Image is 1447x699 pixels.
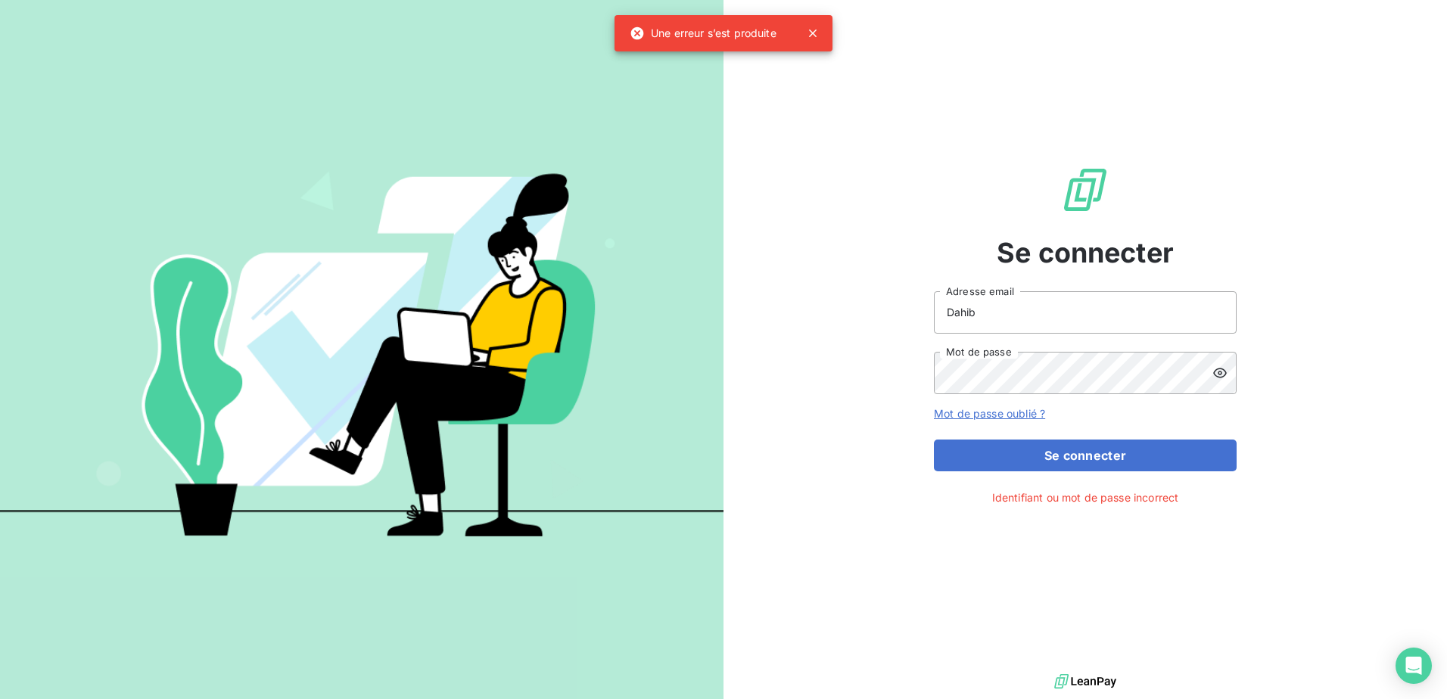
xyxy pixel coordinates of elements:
img: Logo LeanPay [1061,166,1109,214]
button: Se connecter [934,440,1237,471]
span: Se connecter [997,232,1174,273]
div: Open Intercom Messenger [1396,648,1432,684]
span: Identifiant ou mot de passe incorrect [992,489,1179,505]
input: placeholder [934,291,1237,334]
div: Une erreur s’est produite [630,20,776,47]
img: logo [1054,670,1116,693]
a: Mot de passe oublié ? [934,407,1045,420]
